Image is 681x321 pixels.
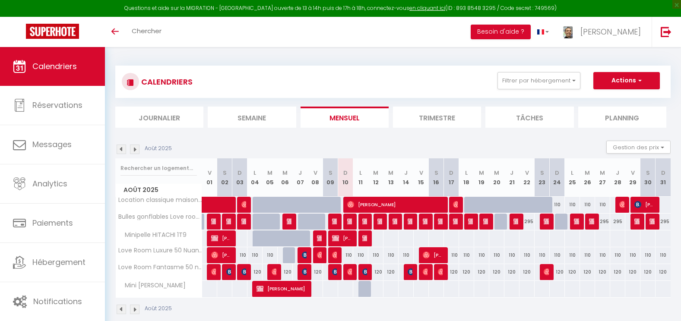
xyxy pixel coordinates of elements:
th: 06 [278,158,293,197]
th: 01 [202,158,217,197]
div: 120 [278,264,293,280]
span: [PERSON_NAME] [241,196,247,213]
div: 110 [656,247,671,263]
span: [PERSON_NAME] & [PERSON_NAME] [423,213,428,230]
div: 295 [610,214,625,230]
div: 110 [444,247,459,263]
div: 120 [565,264,580,280]
input: Rechercher un logement... [120,160,197,176]
div: 295 [595,214,610,230]
span: [PERSON_NAME] et [PERSON_NAME] [513,213,519,230]
abbr: S [646,169,650,177]
span: Notifications [33,296,82,307]
div: 110 [595,247,610,263]
div: 110 [565,247,580,263]
div: 120 [519,264,535,280]
div: 120 [640,264,656,280]
th: 28 [610,158,625,197]
div: 120 [459,264,474,280]
abbr: J [298,169,302,177]
div: 110 [640,247,656,263]
span: Messages [32,139,72,150]
span: [PERSON_NAME] & [PERSON_NAME] [332,213,337,230]
abbr: M [282,169,288,177]
abbr: L [465,169,468,177]
span: [PERSON_NAME][DEMOGRAPHIC_DATA] [241,264,247,280]
div: 120 [656,264,671,280]
span: [PERSON_NAME] [619,196,624,213]
abbr: L [571,169,573,177]
abbr: M [267,169,272,177]
span: [PERSON_NAME] [347,196,443,213]
th: 07 [293,158,308,197]
span: [PERSON_NAME] [226,264,231,280]
div: 120 [383,264,399,280]
th: 30 [640,158,656,197]
p: Août 2025 [145,305,172,313]
th: 02 [217,158,232,197]
span: Août 2025 [116,184,202,196]
span: [PERSON_NAME] et [PERSON_NAME] [362,213,367,230]
span: [PERSON_NAME] et [PERSON_NAME] [347,213,352,230]
div: 120 [504,264,519,280]
div: 110 [353,247,368,263]
span: [PERSON_NAME] [634,196,655,213]
span: [PERSON_NAME] [408,264,413,280]
div: 120 [489,264,504,280]
th: 11 [353,158,368,197]
span: [PERSON_NAME] et [PERSON_NAME] [589,213,594,230]
div: 110 [625,247,640,263]
button: Gestion des prix [606,141,671,154]
div: 110 [580,197,595,213]
span: [PERSON_NAME] [453,196,458,213]
div: 295 [519,214,535,230]
a: ... [PERSON_NAME] [555,17,652,47]
li: Semaine [208,107,296,128]
th: 12 [368,158,383,197]
span: Réservations [32,100,82,110]
span: Hébergement [32,257,86,267]
span: Analytics [32,178,67,189]
div: 120 [610,264,625,280]
span: [PERSON_NAME] [544,213,549,230]
span: [PERSON_NAME] [362,264,367,280]
a: Chercher [125,17,168,47]
abbr: S [329,169,333,177]
th: 05 [263,158,278,197]
li: Journalier [115,107,203,128]
th: 13 [383,158,399,197]
span: Minipelle HITACHI 1T9 [117,230,189,240]
abbr: V [525,169,529,177]
li: Tâches [485,107,573,128]
a: en cliquant ici [409,4,445,12]
th: 20 [489,158,504,197]
span: [PERSON_NAME] et [PERSON_NAME] LE FLOCH [PERSON_NAME] [468,213,473,230]
abbr: M [600,169,605,177]
span: [PERSON_NAME] [317,247,322,263]
div: 120 [580,264,595,280]
div: 120 [625,264,640,280]
span: [PERSON_NAME] & [PERSON_NAME] [453,213,458,230]
abbr: M [388,169,393,177]
abbr: V [208,169,212,177]
div: 110 [368,247,383,263]
span: [PERSON_NAME] [211,247,231,263]
abbr: J [510,169,513,177]
span: Love Room Luxure 50 Nuances [117,247,203,254]
th: 24 [550,158,565,197]
div: 110 [550,197,565,213]
div: 110 [519,247,535,263]
div: 110 [610,247,625,263]
span: [PERSON_NAME] & [PERSON_NAME] [408,213,413,230]
span: Mini [PERSON_NAME] [117,281,188,290]
span: [PERSON_NAME] [423,247,443,263]
span: [PERSON_NAME] & [PERSON_NAME] [211,213,216,230]
div: 110 [535,247,550,263]
div: 120 [474,264,489,280]
span: [PERSON_NAME] et [PERSON_NAME] [634,213,640,230]
span: Coralie & Ange GUILLE [241,213,247,230]
span: Ludivine & [PERSON_NAME] [377,213,383,230]
div: 120 [444,264,459,280]
span: [PERSON_NAME] & [PERSON_NAME] [287,213,292,230]
th: 22 [519,158,535,197]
